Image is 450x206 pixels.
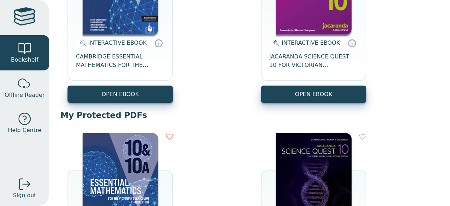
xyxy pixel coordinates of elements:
[154,39,163,47] a: Interactive eBooks are accessed online via the publisher’s portal. They contain interactive resou...
[11,56,38,64] span: Bookshelf
[282,39,340,46] span: INTERACTIVE EBOOK
[8,126,41,135] span: Help Centre
[76,52,165,69] span: CAMBRIDGE ESSENTIAL MATHEMATICS FOR THE VICTORIAN CURRICULUM YEAR 10&10A EBOOK 3E
[271,39,280,48] img: interactive.svg
[60,110,439,120] p: My Protected PDFs
[88,39,147,46] span: INTERACTIVE EBOOK
[269,52,358,69] span: JACARANDA SCIENCE QUEST 10 FOR VICTORIAN CURRICULUM LEARNON 2E EBOOK
[67,86,173,103] button: OPEN EBOOK
[78,39,86,48] img: interactive.svg
[13,191,36,200] span: Sign out
[348,39,356,47] a: Interactive eBooks are accessed online via the publisher’s portal. They contain interactive resou...
[261,86,366,103] button: OPEN EBOOK
[5,91,45,99] span: Offline Reader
